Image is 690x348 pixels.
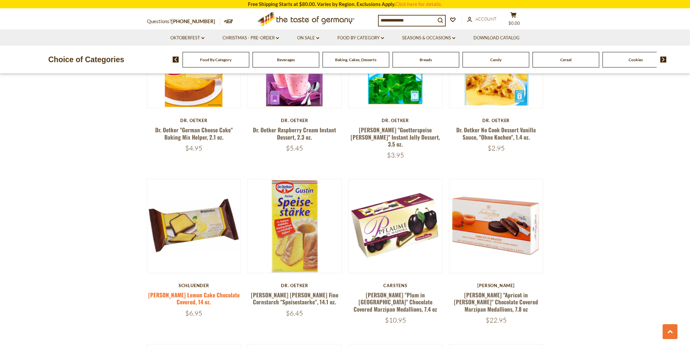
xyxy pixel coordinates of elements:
[629,57,643,62] a: Cookies
[449,283,543,288] div: [PERSON_NAME]
[349,179,442,273] img: Carstens "Plum in Madeira" Chocolate Covered Marzipan Medallions, 7.4 oz
[253,126,336,141] a: Dr. Oetker Raspberry Cream Instant Dessert, 2.3 oz.
[351,126,440,148] a: [PERSON_NAME] "Goetterspeise [PERSON_NAME]" Instant Jelly Dessert, 3.5 oz.
[508,21,520,26] span: $0.00
[155,126,233,141] a: Dr. Oetker "German Cheese Cake" Baking Mix Helper, 2.1 oz.
[449,118,543,123] div: Dr. Oetker
[147,118,241,123] div: Dr. Oetker
[173,57,179,63] img: previous arrow
[337,34,384,42] a: Food By Category
[185,144,202,152] span: $4.95
[147,179,241,273] img: Schluender Lemon Cake Chocolate Covered, 14 oz.
[185,309,202,317] span: $6.95
[354,291,437,313] a: [PERSON_NAME] "Plum in [GEOGRAPHIC_DATA]" Chocolate Covered Marzipan Medallions, 7.4 oz
[467,16,497,23] a: Account
[147,283,241,288] div: Schluender
[248,283,342,288] div: Dr. Oetker
[148,291,240,306] a: [PERSON_NAME] Lemon Cake Chocolate Covered, 14 oz.
[395,1,442,7] a: Click here for details.
[286,144,303,152] span: $5.45
[385,316,406,324] span: $10.95
[223,34,279,42] a: Christmas - PRE-ORDER
[475,16,497,22] span: Account
[660,57,667,63] img: next arrow
[488,144,505,152] span: $2.95
[348,118,442,123] div: Dr. Oetker
[348,283,442,288] div: Carstens
[171,18,215,24] a: [PHONE_NUMBER]
[248,118,342,123] div: Dr. Oetker
[147,17,220,26] p: Questions?
[490,57,501,62] a: Candy
[248,179,341,273] img: Dr. Oetker Gustin Fine Cornstarch "Speisestaerke", 14.1 oz.
[473,34,520,42] a: Download Catalog
[486,316,507,324] span: $22.95
[170,34,204,42] a: Oktoberfest
[560,57,571,62] a: Cereal
[456,126,536,141] a: Dr. Oetker No Cook Dessert Vanilla Sauce, "Ohne Kochen", 1.4 oz.
[402,34,455,42] a: Seasons & Occasions
[387,151,404,159] span: $3.95
[335,57,376,62] a: Baking, Cakes, Desserts
[454,291,538,313] a: [PERSON_NAME] "Apricot in [PERSON_NAME]" Chocolate Covered Marzipan Medallions, 7.8 oz
[286,309,303,317] span: $6.45
[503,12,523,28] button: $0.00
[251,291,338,306] a: [PERSON_NAME] [PERSON_NAME] Fine Cornstarch "Speisestaerke", 14.1 oz.
[200,57,231,62] a: Food By Category
[420,57,432,62] a: Breads
[449,179,543,273] img: Anthon Berg "Apricot in Brandy" Chocolate Covered Marzipan Medallions, 7.8 oz
[277,57,295,62] a: Beverages
[297,34,319,42] a: On Sale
